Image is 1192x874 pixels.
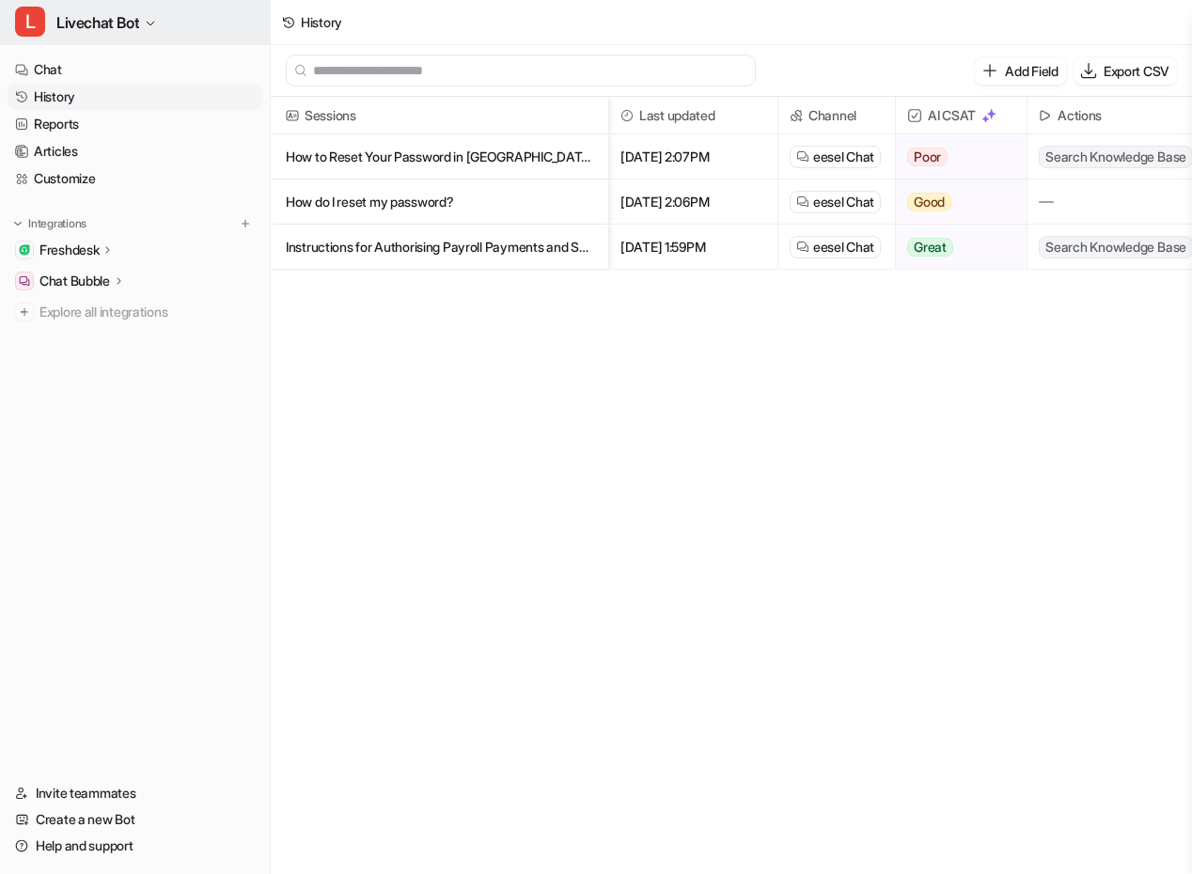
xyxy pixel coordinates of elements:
button: Great [896,225,1015,270]
p: Export CSV [1104,61,1169,81]
span: [DATE] 2:06PM [617,179,770,225]
img: Chat Bubble [19,275,30,287]
a: Invite teammates [8,780,262,806]
span: eesel Chat [813,148,874,166]
span: Explore all integrations [39,297,255,327]
span: L [15,7,45,37]
span: Great [907,238,953,257]
span: Channel [786,97,887,134]
a: Explore all integrations [8,299,262,325]
p: Chat Bubble [39,272,110,290]
button: Add Field [975,57,1065,85]
span: Sessions [278,97,601,134]
img: eeselChat [796,241,809,254]
a: Create a new Bot [8,806,262,833]
a: Help and support [8,833,262,859]
p: How do I reset my password? [286,179,593,225]
span: Good [907,193,951,211]
a: eesel Chat [796,148,874,166]
span: eesel Chat [813,238,874,257]
div: History [301,12,342,32]
a: Articles [8,138,262,164]
p: Instructions for Authorising Payroll Payments and Setting Up Payment Authorisers [286,225,593,270]
a: Chat [8,56,262,83]
button: Export CSV [1074,57,1177,85]
span: eesel Chat [813,193,874,211]
span: [DATE] 2:07PM [617,134,770,179]
a: eesel Chat [796,238,874,257]
img: eeselChat [796,150,809,164]
h2: Actions [1058,97,1102,134]
p: Integrations [28,216,86,231]
a: Customize [8,165,262,192]
a: Reports [8,111,262,137]
img: explore all integrations [15,303,34,321]
p: Add Field [1005,61,1058,81]
button: Poor [896,134,1015,179]
img: eeselChat [796,195,809,209]
a: eesel Chat [796,193,874,211]
button: Integrations [8,214,92,233]
p: Freshdesk [39,241,99,259]
span: Poor [907,148,948,166]
span: Livechat Bot [56,9,139,36]
span: AI CSAT [903,97,1019,134]
span: Last updated [617,97,770,134]
img: menu_add.svg [239,217,252,230]
button: Good [896,179,1015,225]
a: History [8,84,262,110]
img: Freshdesk [19,244,30,256]
p: How to Reset Your Password in [GEOGRAPHIC_DATA] iQ [286,134,593,179]
img: expand menu [11,217,24,230]
span: [DATE] 1:59PM [617,225,770,270]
